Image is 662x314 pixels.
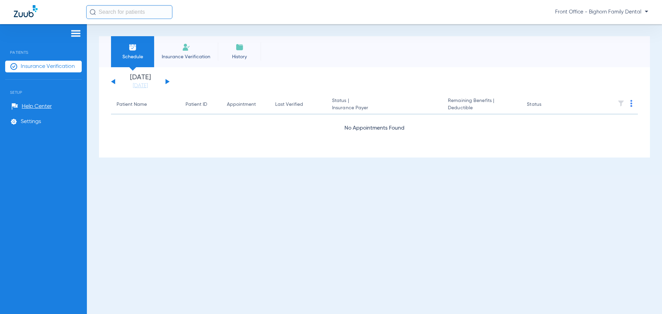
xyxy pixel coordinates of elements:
[11,103,52,110] a: Help Center
[90,9,96,15] img: Search Icon
[275,101,303,108] div: Last Verified
[111,124,638,133] div: No Appointments Found
[332,104,437,112] span: Insurance Payer
[159,53,213,60] span: Insurance Verification
[442,95,521,114] th: Remaining Benefits |
[185,101,216,108] div: Patient ID
[555,9,648,16] span: Front Office - Bighorn Family Dental
[448,104,516,112] span: Deductible
[227,101,264,108] div: Appointment
[117,101,174,108] div: Patient Name
[618,100,624,107] img: filter.svg
[22,103,52,110] span: Help Center
[14,5,38,17] img: Zuub Logo
[120,82,161,89] a: [DATE]
[21,63,75,70] span: Insurance Verification
[120,74,161,89] li: [DATE]
[21,118,41,125] span: Settings
[129,43,137,51] img: Schedule
[275,101,321,108] div: Last Verified
[5,80,82,95] span: Setup
[70,29,81,38] img: hamburger-icon
[521,95,568,114] th: Status
[628,281,662,314] iframe: Chat Widget
[630,100,632,107] img: group-dot-blue.svg
[117,101,147,108] div: Patient Name
[5,40,82,55] span: Patients
[116,53,149,60] span: Schedule
[185,101,207,108] div: Patient ID
[223,53,256,60] span: History
[86,5,172,19] input: Search for patients
[227,101,256,108] div: Appointment
[327,95,442,114] th: Status |
[182,43,190,51] img: Manual Insurance Verification
[235,43,244,51] img: History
